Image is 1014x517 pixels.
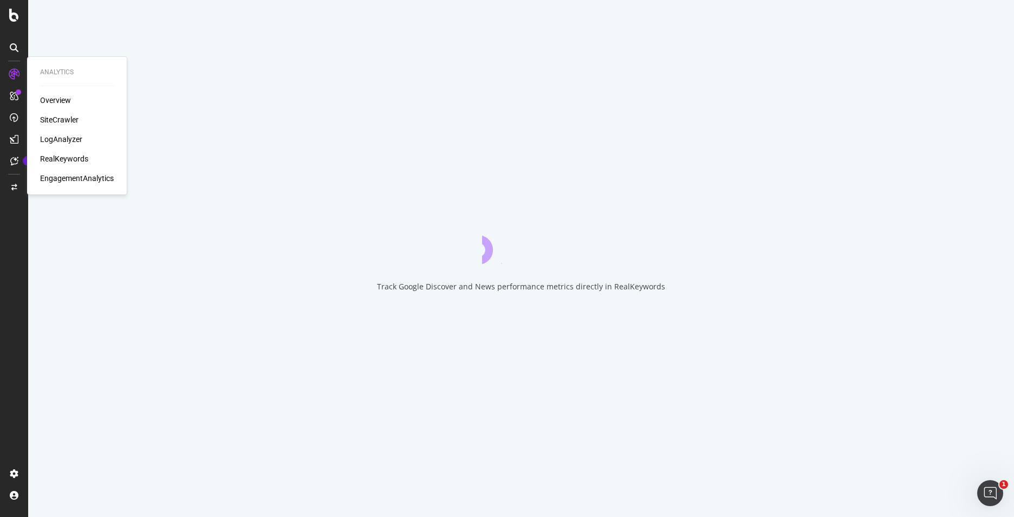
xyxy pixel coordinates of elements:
a: RealKeywords [40,153,88,164]
div: animation [482,225,560,264]
a: SiteCrawler [40,114,79,125]
a: EngagementAnalytics [40,173,114,184]
div: Analytics [40,68,114,77]
a: Overview [40,95,71,106]
a: LogAnalyzer [40,134,82,145]
div: Track Google Discover and News performance metrics directly in RealKeywords [377,281,665,292]
div: Tooltip anchor [23,156,32,166]
iframe: Intercom live chat [977,480,1003,506]
span: 1 [999,480,1008,489]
